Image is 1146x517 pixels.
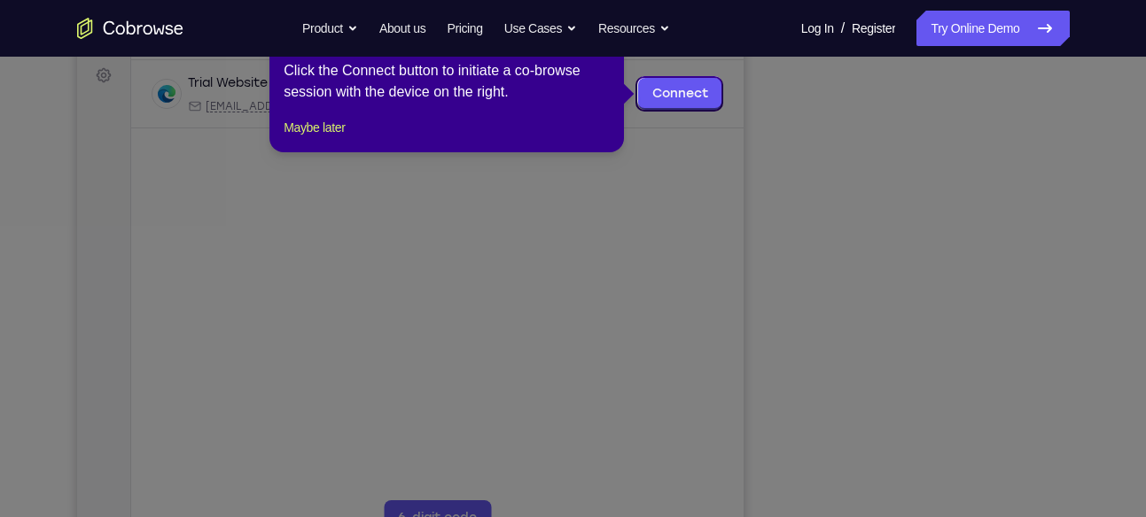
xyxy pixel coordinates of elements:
div: New devices found. [199,114,203,118]
button: Refresh [624,53,652,81]
a: About us [379,11,425,46]
div: App [330,132,439,146]
input: Filter devices... [100,58,324,76]
span: +11 more [449,132,495,146]
a: Connect [561,111,645,143]
a: Connect [11,11,43,42]
span: / [841,18,845,39]
div: Trial Website [111,107,191,125]
div: Email [111,132,319,146]
button: Resources [598,11,670,46]
a: Go to the home page [77,18,183,39]
a: Sessions [11,51,43,83]
a: Register [852,11,895,46]
a: Try Online Demo [916,11,1069,46]
div: Click the Connect button to initiate a co-browse session with the device on the right. [284,60,610,103]
label: demo_id [352,58,408,76]
button: Maybe later [284,117,345,138]
a: Log In [801,11,834,46]
div: Open device details [54,93,667,161]
a: Pricing [447,11,482,46]
label: Email [541,58,573,76]
button: Product [302,11,358,46]
h1: Connect [68,11,165,39]
div: Online [198,109,244,123]
a: Settings [11,92,43,124]
span: web@example.com [129,132,319,146]
span: Cobrowse demo [347,132,439,146]
button: Use Cases [504,11,577,46]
